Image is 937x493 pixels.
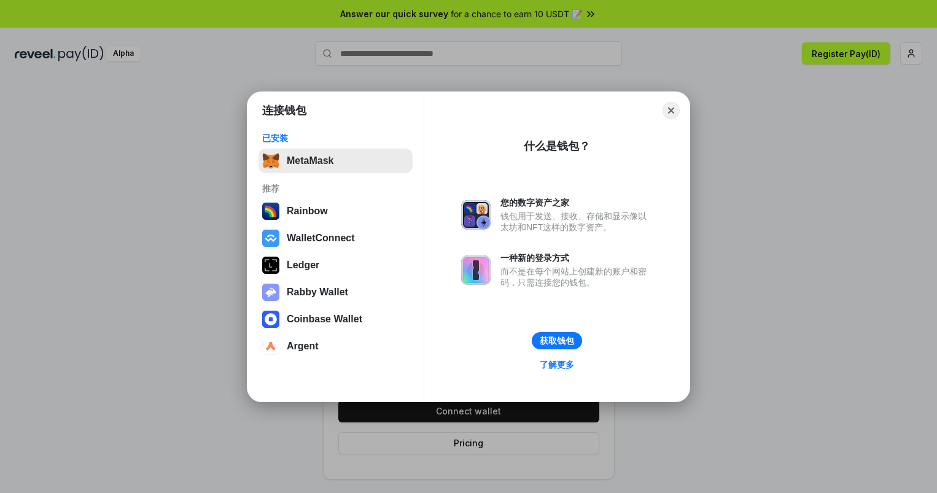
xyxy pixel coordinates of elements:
div: Rabby Wallet [287,287,348,298]
div: MetaMask [287,155,333,166]
img: svg+xml,%3Csvg%20width%3D%2228%22%20height%3D%2228%22%20viewBox%3D%220%200%2028%2028%22%20fill%3D... [262,311,279,328]
button: Close [663,102,680,119]
div: 什么是钱包？ [524,139,590,153]
div: 已安装 [262,133,409,144]
img: svg+xml,%3Csvg%20xmlns%3D%22http%3A%2F%2Fwww.w3.org%2F2000%2Fsvg%22%20width%3D%2228%22%20height%3... [262,257,279,274]
button: Coinbase Wallet [259,307,413,332]
div: 推荐 [262,183,409,194]
button: 获取钱包 [532,332,582,349]
div: Ledger [287,260,319,271]
div: 而不是在每个网站上创建新的账户和密码，只需连接您的钱包。 [500,266,653,288]
img: svg+xml,%3Csvg%20xmlns%3D%22http%3A%2F%2Fwww.w3.org%2F2000%2Fsvg%22%20fill%3D%22none%22%20viewBox... [461,255,491,285]
div: 了解更多 [540,359,574,370]
div: Argent [287,341,319,352]
div: Coinbase Wallet [287,314,362,325]
button: Rainbow [259,199,413,223]
div: 您的数字资产之家 [500,197,653,208]
h1: 连接钱包 [262,103,306,118]
img: svg+xml,%3Csvg%20fill%3D%22none%22%20height%3D%2233%22%20viewBox%3D%220%200%2035%2033%22%20width%... [262,152,279,169]
button: WalletConnect [259,226,413,250]
button: Ledger [259,253,413,278]
button: Rabby Wallet [259,280,413,305]
div: Rainbow [287,206,328,217]
img: svg+xml,%3Csvg%20width%3D%2228%22%20height%3D%2228%22%20viewBox%3D%220%200%2028%2028%22%20fill%3D... [262,230,279,247]
button: MetaMask [259,149,413,173]
div: 钱包用于发送、接收、存储和显示像以太坊和NFT这样的数字资产。 [500,211,653,233]
a: 了解更多 [532,357,581,373]
img: svg+xml,%3Csvg%20xmlns%3D%22http%3A%2F%2Fwww.w3.org%2F2000%2Fsvg%22%20fill%3D%22none%22%20viewBox... [262,284,279,301]
img: svg+xml,%3Csvg%20width%3D%22120%22%20height%3D%22120%22%20viewBox%3D%220%200%20120%20120%22%20fil... [262,203,279,220]
div: WalletConnect [287,233,355,244]
div: 一种新的登录方式 [500,252,653,263]
img: svg+xml,%3Csvg%20width%3D%2228%22%20height%3D%2228%22%20viewBox%3D%220%200%2028%2028%22%20fill%3D... [262,338,279,355]
div: 获取钱包 [540,335,574,346]
button: Argent [259,334,413,359]
img: svg+xml,%3Csvg%20xmlns%3D%22http%3A%2F%2Fwww.w3.org%2F2000%2Fsvg%22%20fill%3D%22none%22%20viewBox... [461,200,491,230]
